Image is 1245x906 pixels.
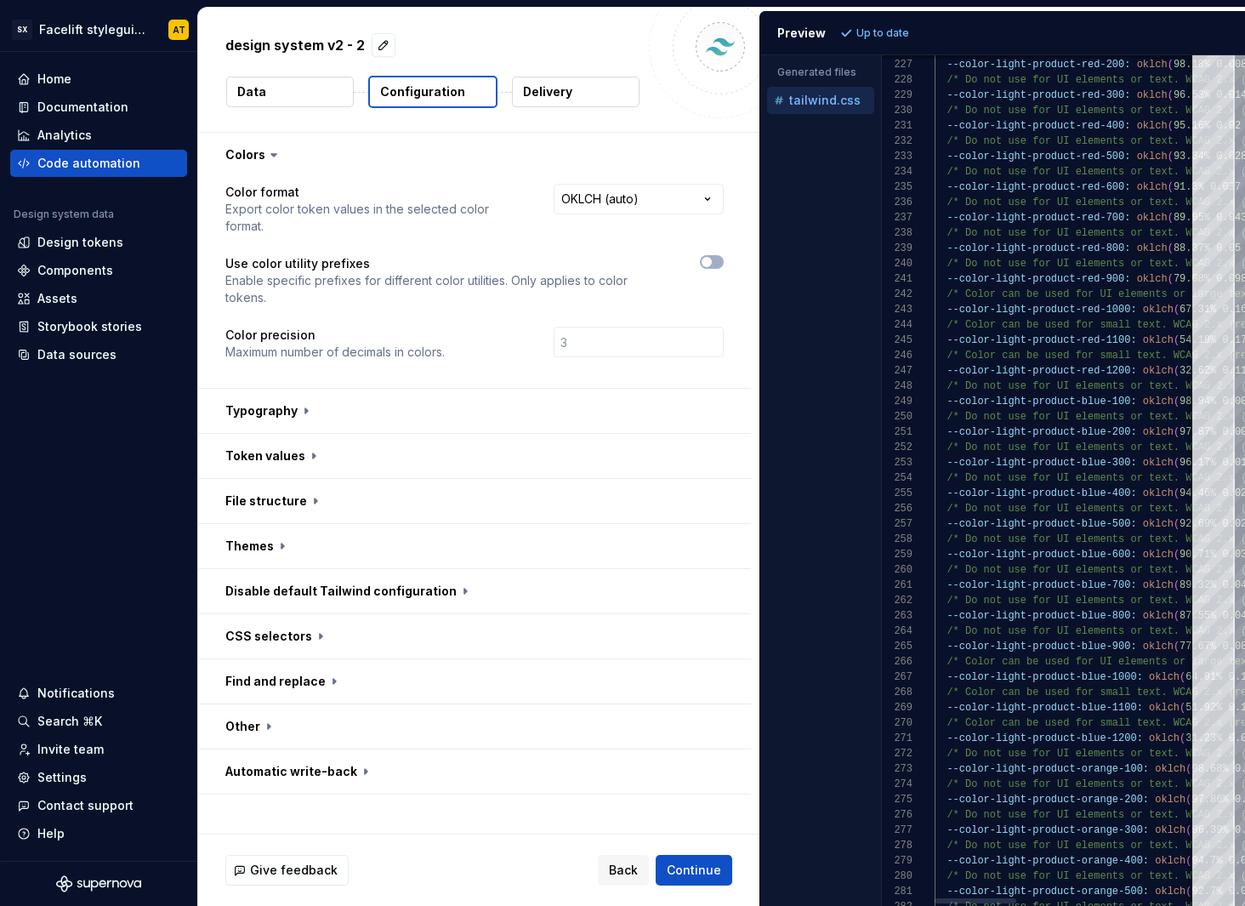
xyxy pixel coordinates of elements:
div: 273 [882,761,912,777]
span: oklch [1149,732,1180,744]
span: ( [1180,702,1185,714]
div: 242 [882,287,912,302]
a: Storybook stories [10,313,187,340]
span: 96.53% [1173,89,1209,101]
span: --color-light-product-blue-400: [947,487,1136,499]
div: Code automation [37,155,140,172]
span: --color-light-product-red-500: [947,151,1130,162]
span: 87.55% [1180,610,1216,622]
div: 262 [882,593,912,608]
span: --color-light-product-red-1200: [947,365,1136,377]
div: 263 [882,608,912,624]
div: Home [37,71,71,88]
button: Contact support [10,792,187,819]
div: 277 [882,823,912,838]
span: ( [1173,518,1179,530]
span: ( [1185,886,1191,897]
div: 279 [882,853,912,869]
span: Back [609,862,638,879]
span: 89.95% [1173,212,1209,224]
span: oklch [1142,487,1173,499]
span: ( [1180,732,1185,744]
span: --color-light-product-blue-1200: [947,732,1142,744]
span: --color-light-product-red-900: [947,273,1130,285]
div: 228 [882,72,912,88]
div: 278 [882,838,912,853]
span: 94.46% [1180,487,1216,499]
span: 97.87% [1180,426,1216,438]
span: ( [1167,59,1173,71]
span: oklch [1142,518,1173,530]
div: 261 [882,578,912,593]
p: Delivery [523,83,572,100]
p: Enable specific prefixes for different color utilities. Only applies to color tokens. [225,272,669,306]
span: 98.18% [1173,59,1209,71]
span: --color-light-product-orange-400: [947,855,1149,867]
button: Search ⌘K [10,708,187,735]
a: Documentation [10,94,187,121]
div: 236 [882,195,912,210]
span: 67.31% [1180,304,1216,316]
span: --color-light-product-blue-500: [947,518,1136,530]
p: Export color token values in the selected color format. [225,201,523,235]
span: oklch [1142,549,1173,561]
div: 232 [882,134,912,149]
div: 237 [882,210,912,225]
span: --color-light-product-red-700: [947,212,1130,224]
p: Data [237,83,266,100]
p: Configuration [380,83,465,100]
span: --color-light-product-orange-300: [947,824,1149,836]
span: oklch [1142,610,1173,622]
span: 92.69% [1180,518,1216,530]
div: 248 [882,379,912,394]
div: 274 [882,777,912,792]
a: Design tokens [10,229,187,256]
div: 260 [882,562,912,578]
div: 250 [882,409,912,425]
span: --color-light-product-red-300: [947,89,1130,101]
div: 269 [882,700,912,715]
span: 51.92% [1185,702,1222,714]
span: oklch [1142,304,1173,316]
a: Home [10,66,187,93]
span: ( [1185,763,1191,775]
span: 96.17% [1180,457,1216,469]
span: ( [1167,151,1173,162]
span: 90.71% [1180,549,1216,561]
div: 233 [882,149,912,164]
span: oklch [1142,365,1173,377]
a: Analytics [10,122,187,149]
span: oklch [1142,457,1173,469]
div: 264 [882,624,912,639]
span: --color-light-product-blue-1000: [947,671,1142,683]
button: Continue [656,855,732,886]
span: ( [1173,457,1179,469]
span: Give feedback [250,862,338,879]
div: 252 [882,440,912,455]
span: --color-light-product-red-200: [947,59,1130,71]
a: Data sources [10,341,187,368]
div: 240 [882,256,912,271]
span: oklch [1149,702,1180,714]
span: 91.3% [1173,181,1203,193]
button: Configuration [368,76,497,108]
span: oklch [1155,794,1185,806]
p: Maximum number of decimals in colors. [225,344,445,361]
span: ( [1173,304,1179,316]
div: 231 [882,118,912,134]
span: --color-light-product-blue-800: [947,610,1136,622]
span: ( [1167,120,1173,132]
div: 272 [882,746,912,761]
button: Give feedback [225,855,349,886]
div: Invite team [37,741,104,758]
a: Settings [10,764,187,791]
div: Preview [777,25,826,42]
a: Assets [10,285,187,312]
span: oklch [1142,396,1173,407]
span: --color-light-product-red-800: [947,242,1130,254]
span: --color-light-product-blue-1100: [947,702,1142,714]
span: 93.34% [1173,151,1209,162]
span: --color-light-product-blue-900: [947,641,1136,652]
div: Contact support [37,797,134,814]
div: Storybook stories [37,318,142,335]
